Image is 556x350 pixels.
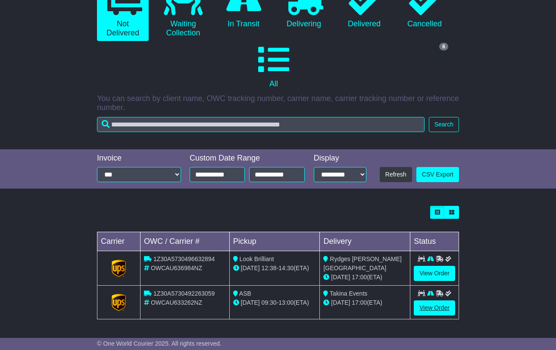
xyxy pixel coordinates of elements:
a: View Order [414,300,455,315]
span: 12:38 [262,265,277,271]
span: [DATE] [241,299,260,306]
img: GetCarrierServiceLogo [112,260,126,277]
span: 17:00 [352,274,367,281]
span: © One World Courier 2025. All rights reserved. [97,340,222,347]
td: Carrier [97,232,141,251]
a: View Order [414,266,455,281]
div: - (ETA) [233,264,316,273]
span: OWCAU636984NZ [151,265,202,271]
td: Status [410,232,459,251]
div: (ETA) [323,273,406,282]
a: CSV Export [416,167,459,182]
td: Delivery [320,232,410,251]
span: Look Brilliant [240,255,274,262]
span: Takina Events [330,290,367,297]
span: [DATE] [331,274,350,281]
div: Custom Date Range [190,154,305,163]
span: Rydges [PERSON_NAME] [GEOGRAPHIC_DATA] [323,255,401,271]
div: - (ETA) [233,298,316,307]
button: Refresh [380,167,412,182]
span: 6 [439,43,448,50]
div: Invoice [97,154,181,163]
span: 1Z30A5730496632894 [153,255,215,262]
img: GetCarrierServiceLogo [112,294,126,311]
span: 1Z30A5730492263059 [153,290,215,297]
td: OWC / Carrier # [141,232,230,251]
p: You can search by client name, OWC tracking number, carrier name, carrier tracking number or refe... [97,94,459,113]
td: Pickup [229,232,320,251]
span: 17:00 [352,299,367,306]
a: 6 All [97,41,450,92]
span: 09:30 [262,299,277,306]
div: (ETA) [323,298,406,307]
span: 13:00 [278,299,294,306]
button: Search [429,117,459,132]
span: 14:30 [278,265,294,271]
span: [DATE] [331,299,350,306]
span: OWCAU633262NZ [151,299,202,306]
span: ASB [239,290,251,297]
div: Display [314,154,366,163]
span: [DATE] [241,265,260,271]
